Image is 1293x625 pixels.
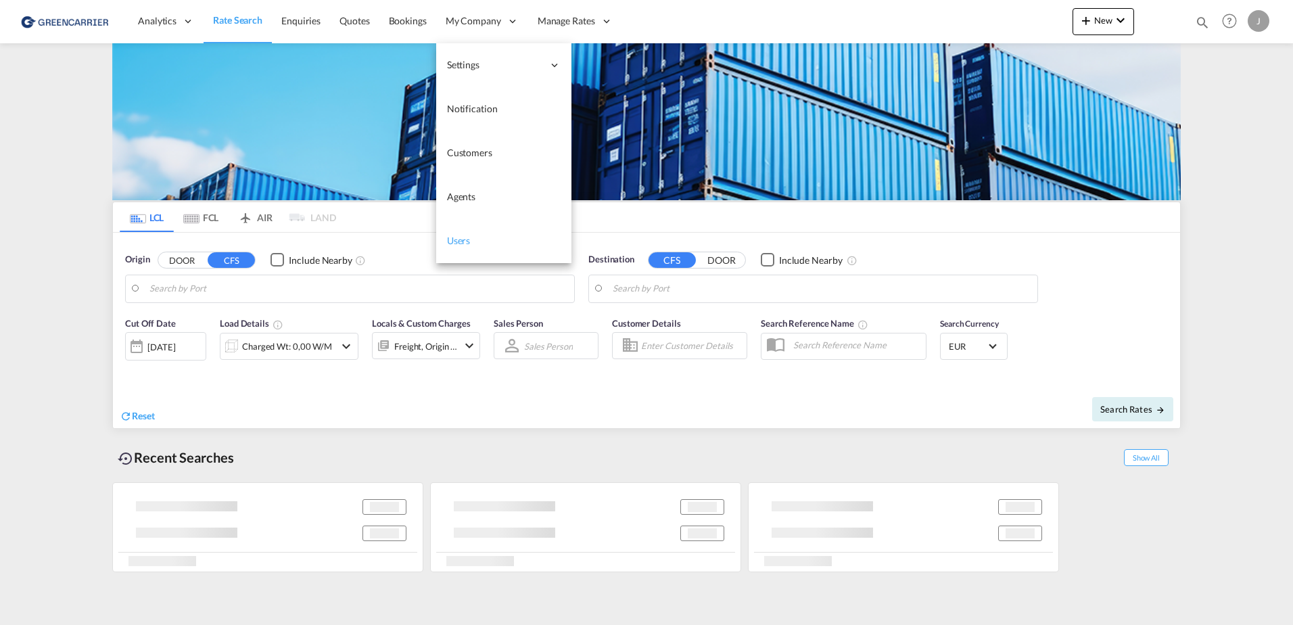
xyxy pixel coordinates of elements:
[447,235,471,246] span: Users
[138,14,177,28] span: Analytics
[372,332,480,359] div: Freight Origin Destinationicon-chevron-down
[436,175,571,219] a: Agents
[1218,9,1241,32] span: Help
[174,202,228,232] md-tab-item: FCL
[761,318,868,329] span: Search Reference Name
[120,409,155,424] div: icon-refreshReset
[1248,10,1269,32] div: J
[779,254,843,267] div: Include Nearby
[538,14,595,28] span: Manage Rates
[273,319,283,330] md-icon: Chargeable Weight
[436,43,571,87] div: Settings
[118,450,134,467] md-icon: icon-backup-restore
[125,332,206,361] div: [DATE]
[355,255,366,266] md-icon: Unchecked: Ignores neighbouring ports when fetching rates.Checked : Includes neighbouring ports w...
[158,252,206,268] button: DOOR
[132,410,155,421] span: Reset
[847,255,857,266] md-icon: Unchecked: Ignores neighbouring ports when fetching rates.Checked : Includes neighbouring ports w...
[372,318,471,329] span: Locals & Custom Charges
[112,43,1181,200] img: GreenCarrierFCL_LCL.png
[389,15,427,26] span: Bookings
[149,279,567,299] input: Search by Port
[237,210,254,220] md-icon: icon-airplane
[213,14,262,26] span: Rate Search
[1195,15,1210,35] div: icon-magnify
[447,58,543,72] span: Settings
[1100,404,1165,415] span: Search Rates
[1073,8,1134,35] button: icon-plus 400-fgNewicon-chevron-down
[228,202,282,232] md-tab-item: AIR
[761,253,843,267] md-checkbox: Checkbox No Ink
[271,253,352,267] md-checkbox: Checkbox No Ink
[613,279,1031,299] input: Search by Port
[1112,12,1129,28] md-icon: icon-chevron-down
[461,338,477,354] md-icon: icon-chevron-down
[446,14,501,28] span: My Company
[698,252,745,268] button: DOOR
[220,318,283,329] span: Load Details
[339,15,369,26] span: Quotes
[447,103,498,114] span: Notification
[281,15,321,26] span: Enquiries
[1124,449,1169,466] span: Show All
[220,333,358,360] div: Charged Wt: 0,00 W/Micon-chevron-down
[120,202,336,232] md-pagination-wrapper: Use the left and right arrow keys to navigate between tabs
[1078,12,1094,28] md-icon: icon-plus 400-fg
[949,340,987,352] span: EUR
[947,336,1000,356] md-select: Select Currency: € EUREuro
[125,318,176,329] span: Cut Off Date
[494,318,543,329] span: Sales Person
[338,338,354,354] md-icon: icon-chevron-down
[113,233,1180,428] div: Origin DOOR CFS Checkbox No InkUnchecked: Ignores neighbouring ports when fetching rates.Checked ...
[242,337,332,356] div: Charged Wt: 0,00 W/M
[857,319,868,330] md-icon: Your search will be saved by the below given name
[436,87,571,131] a: Notification
[436,131,571,175] a: Customers
[289,254,352,267] div: Include Nearby
[447,147,492,158] span: Customers
[649,252,696,268] button: CFS
[1218,9,1248,34] div: Help
[147,341,175,353] div: [DATE]
[125,253,149,267] span: Origin
[208,252,255,268] button: CFS
[612,318,680,329] span: Customer Details
[523,336,574,356] md-select: Sales Person
[125,359,135,377] md-datepicker: Select
[436,219,571,263] a: Users
[1195,15,1210,30] md-icon: icon-magnify
[120,202,174,232] md-tab-item: LCL
[786,335,926,355] input: Search Reference Name
[588,253,634,267] span: Destination
[1092,397,1173,421] button: Search Ratesicon-arrow-right
[940,319,999,329] span: Search Currency
[20,6,112,37] img: 1378a7308afe11ef83610d9e779c6b34.png
[1156,405,1165,415] md-icon: icon-arrow-right
[112,442,239,473] div: Recent Searches
[1078,15,1129,26] span: New
[447,191,475,202] span: Agents
[641,335,743,356] input: Enter Customer Details
[120,410,132,422] md-icon: icon-refresh
[394,337,458,356] div: Freight Origin Destination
